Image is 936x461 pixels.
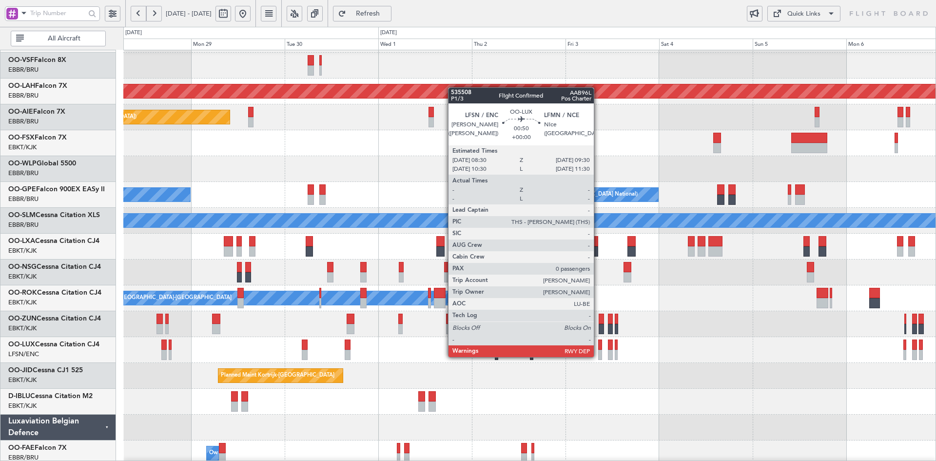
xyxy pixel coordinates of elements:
[97,39,191,50] div: Sun 28
[8,444,67,451] a: OO-FAEFalcon 7X
[8,134,67,141] a: OO-FSXFalcon 7X
[8,341,35,348] span: OO-LUX
[191,39,285,50] div: Mon 29
[8,263,37,270] span: OO-NSG
[11,31,106,46] button: All Aircraft
[125,29,142,37] div: [DATE]
[8,220,39,229] a: EBBR/BRU
[8,117,39,126] a: EBBR/BRU
[8,169,39,178] a: EBBR/BRU
[8,401,37,410] a: EBKT/KJK
[8,289,37,296] span: OO-ROK
[8,263,101,270] a: OO-NSGCessna Citation CJ4
[8,108,33,115] span: OO-AIE
[166,9,212,18] span: [DATE] - [DATE]
[209,446,275,461] div: Owner Melsbroek Air Base
[8,160,76,167] a: OO-WLPGlobal 5500
[8,298,37,307] a: EBKT/KJK
[565,39,659,50] div: Fri 3
[8,160,37,167] span: OO-WLP
[8,393,30,400] span: D-IBLU
[8,82,67,89] a: OO-LAHFalcon 7X
[8,238,35,244] span: OO-LXA
[767,6,840,21] button: Quick Links
[8,315,101,322] a: OO-ZUNCessna Citation CJ4
[659,39,753,50] div: Sat 4
[8,186,105,193] a: OO-GPEFalcon 900EX EASy II
[285,39,378,50] div: Tue 30
[100,291,232,305] div: Owner [GEOGRAPHIC_DATA]-[GEOGRAPHIC_DATA]
[8,376,37,384] a: EBKT/KJK
[8,444,35,451] span: OO-FAE
[8,324,37,333] a: EBKT/KJK
[8,315,37,322] span: OO-ZUN
[8,108,65,115] a: OO-AIEFalcon 7X
[8,350,39,359] a: LFSN/ENC
[8,212,100,219] a: OO-SLMCessna Citation XLS
[221,368,334,383] div: Planned Maint Kortrijk-[GEOGRAPHIC_DATA]
[333,6,391,21] button: Refresh
[30,6,85,20] input: Trip Number
[8,186,36,193] span: OO-GPE
[787,9,820,19] div: Quick Links
[472,39,565,50] div: Thu 2
[8,65,39,74] a: EBBR/BRU
[8,134,35,141] span: OO-FSX
[8,246,37,255] a: EBKT/KJK
[753,39,846,50] div: Sun 5
[378,39,472,50] div: Wed 1
[474,187,638,202] div: No Crew [GEOGRAPHIC_DATA] ([GEOGRAPHIC_DATA] National)
[26,35,102,42] span: All Aircraft
[8,143,37,152] a: EBKT/KJK
[8,238,99,244] a: OO-LXACessna Citation CJ4
[8,195,39,203] a: EBBR/BRU
[8,393,93,400] a: D-IBLUCessna Citation M2
[8,367,83,374] a: OO-JIDCessna CJ1 525
[8,91,39,100] a: EBBR/BRU
[8,341,99,348] a: OO-LUXCessna Citation CJ4
[8,57,66,63] a: OO-VSFFalcon 8X
[380,29,397,37] div: [DATE]
[8,82,35,89] span: OO-LAH
[8,367,33,374] span: OO-JID
[8,289,101,296] a: OO-ROKCessna Citation CJ4
[8,57,34,63] span: OO-VSF
[8,212,36,219] span: OO-SLM
[8,272,37,281] a: EBKT/KJK
[348,10,388,17] span: Refresh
